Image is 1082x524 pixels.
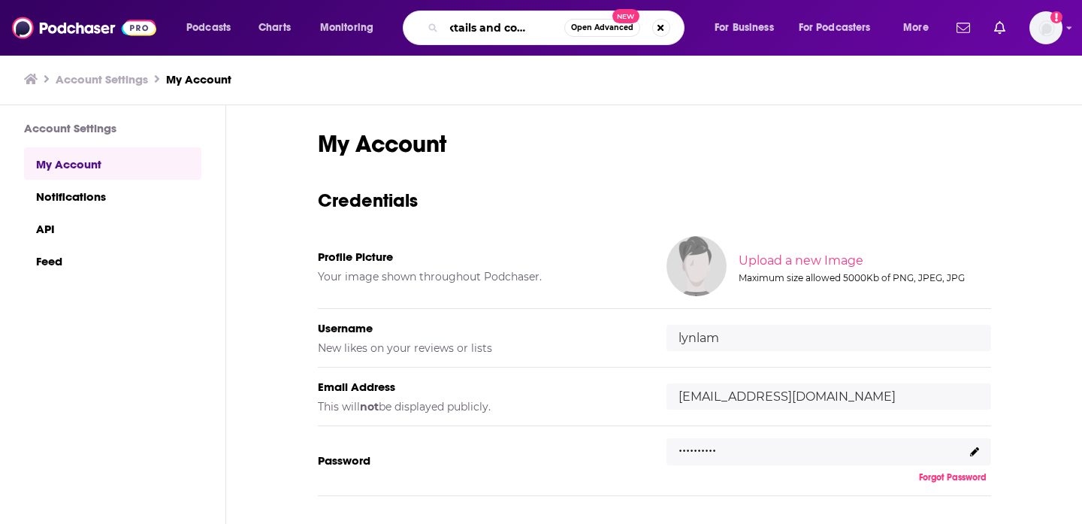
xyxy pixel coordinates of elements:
input: Search podcasts, credits, & more... [444,16,564,40]
div: Maximum size allowed 5000Kb of PNG, JPEG, JPG [739,272,988,283]
div: Search podcasts, credits, & more... [417,11,699,45]
button: open menu [176,16,250,40]
span: For Podcasters [799,17,871,38]
h5: This will be displayed publicly. [318,400,642,413]
span: Monitoring [320,17,373,38]
button: Forgot Password [914,471,991,483]
img: Podchaser - Follow, Share and Rate Podcasts [12,14,156,42]
a: API [24,212,201,244]
h3: Credentials [318,189,991,212]
a: Charts [249,16,300,40]
span: New [612,9,639,23]
button: open menu [704,16,793,40]
p: .......... [679,435,716,456]
h3: Account Settings [24,121,201,135]
h5: New likes on your reviews or lists [318,341,642,355]
h5: Your image shown throughout Podchaser. [318,270,642,283]
span: Podcasts [186,17,231,38]
button: Open AdvancedNew [564,19,640,37]
button: open menu [789,16,893,40]
button: Show profile menu [1029,11,1062,44]
b: not [360,400,379,413]
a: Show notifications dropdown [951,15,976,41]
h5: Password [318,453,642,468]
h5: Email Address [318,380,642,394]
img: Your profile image [666,236,727,296]
input: username [666,325,991,351]
a: My Account [24,147,201,180]
span: For Business [715,17,774,38]
button: open menu [310,16,393,40]
a: Notifications [24,180,201,212]
span: Open Advanced [571,24,633,32]
h5: Profile Picture [318,250,642,264]
img: User Profile [1029,11,1062,44]
a: Account Settings [56,72,148,86]
span: Logged in as lynlam [1029,11,1062,44]
h1: My Account [318,129,991,159]
button: open menu [893,16,948,40]
input: email [666,383,991,410]
a: My Account [166,72,231,86]
svg: Add a profile image [1050,11,1062,23]
a: Feed [24,244,201,277]
span: Charts [258,17,291,38]
h5: Username [318,321,642,335]
a: Show notifications dropdown [988,15,1011,41]
span: More [903,17,929,38]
